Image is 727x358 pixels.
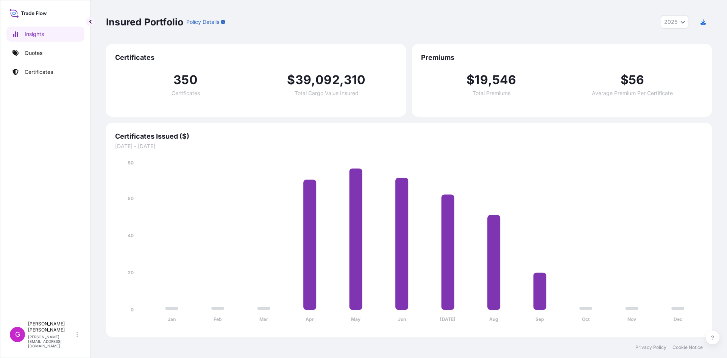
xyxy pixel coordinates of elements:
tspan: 80 [128,160,134,166]
span: Total Premiums [473,91,510,96]
p: [PERSON_NAME] [PERSON_NAME] [28,321,75,333]
a: Privacy Policy [635,344,666,350]
span: [DATE] - [DATE] [115,142,703,150]
tspan: Feb [214,316,222,322]
a: Quotes [6,45,84,61]
tspan: Mar [259,316,268,322]
span: , [488,74,492,86]
tspan: Dec [674,316,682,322]
tspan: 60 [128,195,134,201]
span: , [311,74,315,86]
p: Insights [25,30,44,38]
tspan: May [351,316,361,322]
span: $ [621,74,629,86]
span: 39 [295,74,311,86]
span: 56 [629,74,644,86]
span: , [340,74,344,86]
tspan: [DATE] [440,316,456,322]
tspan: Apr [306,316,314,322]
span: G [15,331,20,338]
button: Year Selector [661,15,688,29]
tspan: 20 [128,270,134,275]
span: Certificates Issued ($) [115,132,703,141]
span: 092 [315,74,340,86]
tspan: 0 [131,307,134,313]
span: $ [287,74,295,86]
p: Certificates [25,68,53,76]
p: Quotes [25,49,42,57]
span: Premiums [421,53,703,62]
tspan: Oct [582,316,590,322]
span: Certificates [172,91,200,96]
span: 19 [474,74,488,86]
span: 350 [173,74,198,86]
a: Insights [6,27,84,42]
span: Certificates [115,53,397,62]
a: Certificates [6,64,84,80]
span: 310 [344,74,366,86]
span: Total Cargo Value Insured [295,91,359,96]
tspan: Aug [489,316,498,322]
p: [PERSON_NAME][EMAIL_ADDRESS][DOMAIN_NAME] [28,335,75,348]
span: $ [466,74,474,86]
a: Cookie Notice [672,344,703,350]
p: Insured Portfolio [106,16,183,28]
tspan: Sep [535,316,544,322]
tspan: Nov [627,316,637,322]
tspan: Jan [168,316,176,322]
span: 546 [492,74,516,86]
tspan: 40 [128,233,134,238]
span: Average Premium Per Certificate [592,91,673,96]
span: 2025 [664,18,677,26]
tspan: Jun [398,316,406,322]
p: Policy Details [186,18,219,26]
